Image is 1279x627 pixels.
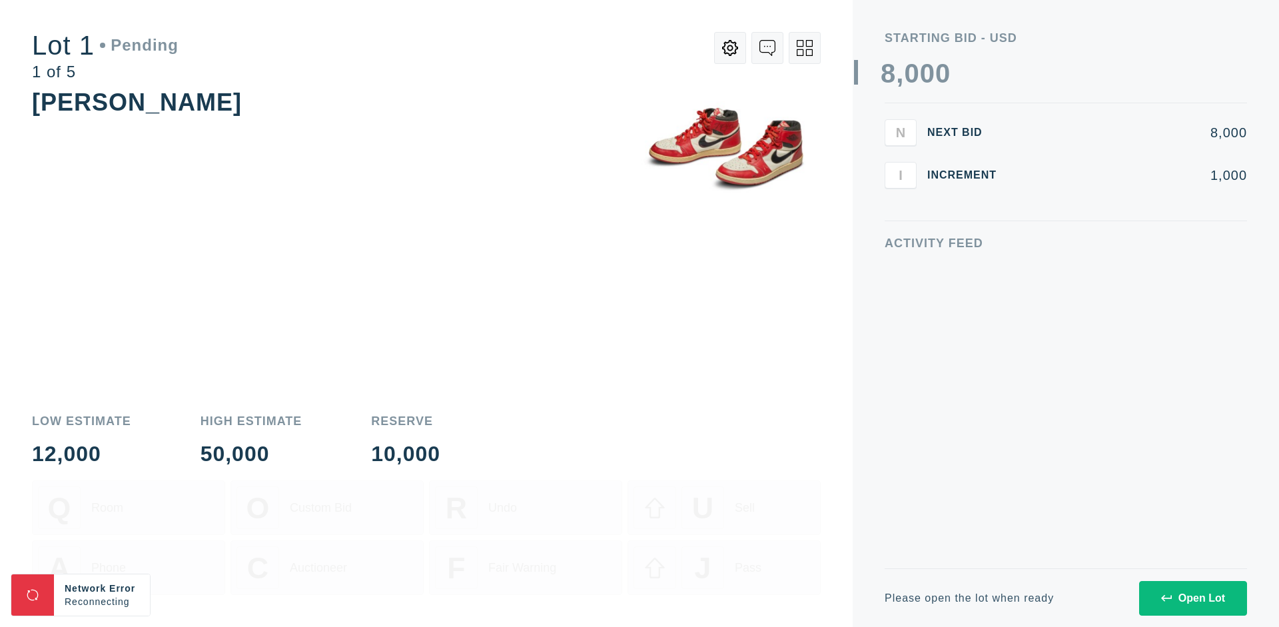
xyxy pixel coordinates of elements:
[201,443,302,464] div: 50,000
[32,89,242,116] div: [PERSON_NAME]
[885,162,917,189] button: I
[1161,592,1225,604] div: Open Lot
[920,60,935,87] div: 0
[885,593,1054,604] div: Please open the lot when ready
[885,119,917,146] button: N
[371,415,440,427] div: Reserve
[65,595,139,608] div: Reconnecting
[32,415,131,427] div: Low Estimate
[885,237,1247,249] div: Activity Feed
[927,170,1007,181] div: Increment
[896,60,904,326] div: ,
[927,127,1007,138] div: Next Bid
[896,125,905,140] span: N
[881,60,896,87] div: 8
[65,582,139,595] div: Network Error
[32,64,179,80] div: 1 of 5
[885,32,1247,44] div: Starting Bid - USD
[899,167,903,183] span: I
[1139,581,1247,616] button: Open Lot
[1018,126,1247,139] div: 8,000
[904,60,919,87] div: 0
[201,415,302,427] div: High Estimate
[32,32,179,59] div: Lot 1
[100,37,179,53] div: Pending
[32,443,131,464] div: 12,000
[1018,169,1247,182] div: 1,000
[371,443,440,464] div: 10,000
[935,60,951,87] div: 0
